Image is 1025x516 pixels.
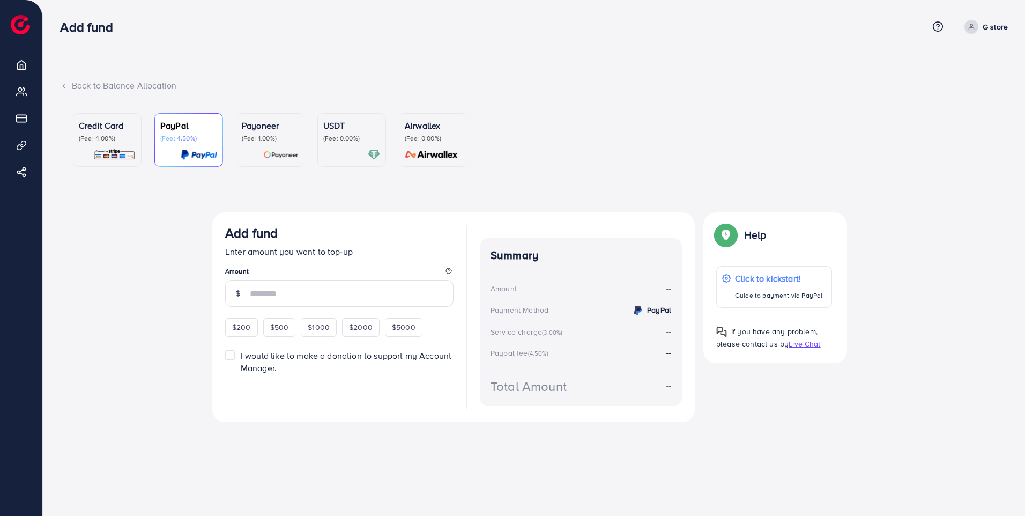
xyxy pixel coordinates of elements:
strong: -- [666,347,671,358]
img: Popup guide [716,327,727,337]
strong: -- [666,326,671,337]
p: Credit Card [79,119,136,132]
span: $5000 [392,322,415,333]
small: (3.00%) [542,328,562,337]
img: Popup guide [716,225,736,245]
a: G store [960,20,1008,34]
legend: Amount [225,267,454,280]
p: (Fee: 1.00%) [242,134,299,143]
img: credit [632,304,644,317]
p: PayPal [160,119,217,132]
span: If you have any problem, please contact us by [716,326,818,349]
p: USDT [323,119,380,132]
div: Service charge [491,327,566,337]
p: Help [744,228,767,241]
span: $200 [232,322,251,333]
p: Airwallex [405,119,462,132]
strong: -- [666,283,671,295]
p: Payoneer [242,119,299,132]
iframe: Chat [979,468,1017,508]
p: (Fee: 0.00%) [323,134,380,143]
img: card [181,149,217,161]
span: $500 [270,322,289,333]
img: card [368,149,380,161]
img: logo [11,15,30,34]
div: Paypal fee [491,348,552,358]
img: card [263,149,299,161]
p: G store [983,20,1008,33]
span: Live Chat [789,338,820,349]
span: $2000 [349,322,373,333]
strong: -- [666,380,671,392]
strong: PayPal [647,305,671,315]
p: Click to kickstart! [735,272,822,285]
img: card [93,149,136,161]
span: I would like to make a donation to support my Account Manager. [241,350,451,374]
p: Guide to payment via PayPal [735,289,822,302]
div: Amount [491,283,517,294]
h3: Add fund [60,19,121,35]
div: Payment Method [491,305,548,315]
span: $1000 [308,322,330,333]
h3: Add fund [225,225,278,241]
p: (Fee: 0.00%) [405,134,462,143]
div: Total Amount [491,377,567,396]
div: Back to Balance Allocation [60,79,1008,92]
small: (4.50%) [528,349,548,358]
img: card [402,149,462,161]
p: (Fee: 4.50%) [160,134,217,143]
h4: Summary [491,249,671,262]
p: Enter amount you want to top-up [225,245,454,258]
p: (Fee: 4.00%) [79,134,136,143]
